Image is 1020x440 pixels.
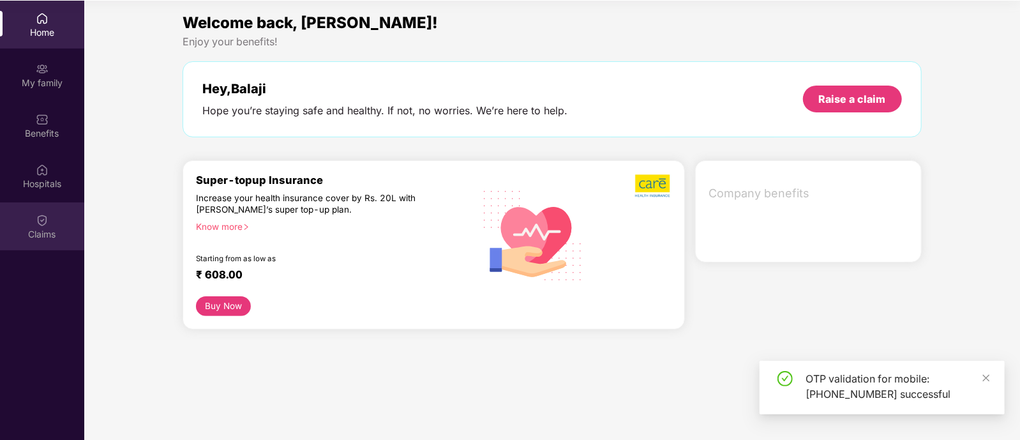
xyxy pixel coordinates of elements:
[196,174,473,186] div: Super-topup Insurance
[819,92,886,106] div: Raise a claim
[36,113,49,126] img: svg+xml;base64,PHN2ZyBpZD0iQmVuZWZpdHMiIHhtbG5zPSJodHRwOi8vd3d3LnczLm9yZy8yMDAwL3N2ZyIgd2lkdGg9Ij...
[777,371,793,386] span: check-circle
[36,63,49,75] img: svg+xml;base64,PHN2ZyB3aWR0aD0iMjAiIGhlaWdodD0iMjAiIHZpZXdCb3g9IjAgMCAyMCAyMCIgZmlsbD0ibm9uZSIgeG...
[709,185,911,202] span: Company benefits
[196,268,460,284] div: ₹ 608.00
[196,254,419,263] div: Starting from as low as
[196,192,418,215] div: Increase your health insurance cover by Rs. 20L with [PERSON_NAME]’s super top-up plan.
[202,81,567,96] div: Hey, Balaji
[196,296,250,316] button: Buy Now
[474,174,592,295] img: svg+xml;base64,PHN2ZyB4bWxucz0iaHR0cDovL3d3dy53My5vcmcvMjAwMC9zdmciIHhtbG5zOnhsaW5rPSJodHRwOi8vd3...
[635,174,671,198] img: b5dec4f62d2307b9de63beb79f102df3.png
[701,177,921,210] div: Company benefits
[36,12,49,25] img: svg+xml;base64,PHN2ZyBpZD0iSG9tZSIgeG1sbnM9Imh0dHA6Ly93d3cudzMub3JnLzIwMDAvc3ZnIiB3aWR0aD0iMjAiIG...
[36,163,49,176] img: svg+xml;base64,PHN2ZyBpZD0iSG9zcGl0YWxzIiB4bWxucz0iaHR0cDovL3d3dy53My5vcmcvMjAwMC9zdmciIHdpZHRoPS...
[243,224,250,231] span: right
[183,35,921,49] div: Enjoy your benefits!
[806,371,989,402] div: OTP validation for mobile: [PHONE_NUMBER] successful
[982,374,991,383] span: close
[202,104,567,118] div: Hope you’re staying safe and healthy. If not, no worries. We’re here to help.
[196,221,465,230] div: Know more
[36,214,49,227] img: svg+xml;base64,PHN2ZyBpZD0iQ2xhaW0iIHhtbG5zPSJodHRwOi8vd3d3LnczLm9yZy8yMDAwL3N2ZyIgd2lkdGg9IjIwIi...
[183,13,438,32] span: Welcome back, [PERSON_NAME]!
